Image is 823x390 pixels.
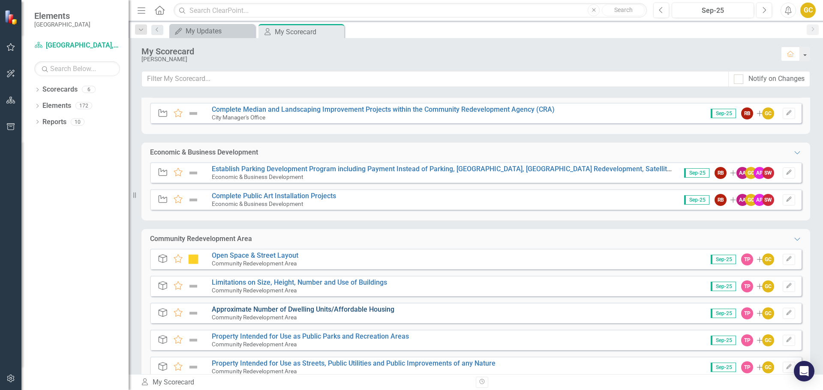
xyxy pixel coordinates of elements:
[212,278,387,286] a: Limitations on Size, Height, Number and Use of Buildings
[150,148,258,158] div: Economic & Business Development
[602,4,645,16] button: Search
[715,194,727,206] div: RB
[762,307,774,319] div: GC
[684,195,709,205] span: Sep-25
[794,361,814,381] div: Open Intercom Messenger
[675,6,751,16] div: Sep-25
[754,167,766,179] div: AP
[711,363,736,372] span: Sep-25
[34,61,120,76] input: Search Below...
[212,114,265,121] small: City Manager's Office
[212,192,336,200] a: Complete Public Art Installation Projects
[141,56,772,63] div: [PERSON_NAME]
[212,105,555,113] a: Complete Median and Landscaping Improvement Projects within the Community Redevelopment Agency (CRA)
[212,314,297,321] small: Community Redevelopment Area
[741,334,753,346] div: TP
[741,107,753,119] div: RB
[741,307,753,319] div: TP
[762,253,774,265] div: GC
[672,3,754,18] button: Sep-25
[212,305,394,313] a: Approximate Number of Dwelling Units/Affordable Housing
[711,282,736,291] span: Sep-25
[150,234,252,244] div: Community Redevelopment Area
[141,378,469,387] div: My Scorecard
[684,168,709,178] span: Sep-25
[71,118,84,125] div: 10
[711,336,736,345] span: Sep-25
[762,194,774,206] div: SW
[762,167,774,179] div: SW
[42,101,71,111] a: Elements
[188,335,199,345] img: Not Defined
[186,26,253,36] div: My Updates
[800,3,816,18] button: GC
[34,21,90,28] small: [GEOGRAPHIC_DATA]
[711,255,736,264] span: Sep-25
[745,194,757,206] div: GC
[188,281,199,292] img: Not Defined
[42,117,66,127] a: Reports
[212,200,303,207] small: Economic & Business Development
[188,308,199,319] img: Not Defined
[42,85,78,95] a: Scorecards
[4,10,19,25] img: ClearPoint Strategy
[711,109,736,118] span: Sep-25
[188,108,199,119] img: Not Defined
[141,47,772,56] div: My Scorecard
[762,334,774,346] div: GC
[75,102,92,110] div: 172
[188,168,199,178] img: Not Defined
[715,167,727,179] div: RB
[34,11,90,21] span: Elements
[745,167,757,179] div: GC
[711,309,736,318] span: Sep-25
[762,361,774,373] div: GC
[754,194,766,206] div: AP
[34,41,120,51] a: [GEOGRAPHIC_DATA], [GEOGRAPHIC_DATA] Business Initiatives
[188,195,199,205] img: Not Defined
[188,254,199,265] img: In Progress or Needs Work
[212,251,298,259] a: Open Space & Street Layout
[736,194,748,206] div: AA
[212,332,409,340] a: Property Intended for Use as Public Parks and Recreation Areas
[212,359,496,367] a: Property Intended for Use as Streets, Public Utilities and Public Improvements of any Nature
[188,362,199,372] img: Not Defined
[212,260,297,267] small: Community Redevelopment Area
[762,107,774,119] div: GC
[212,287,297,294] small: Community Redevelopment Area
[212,368,297,375] small: Community Redevelopment Area
[748,74,805,84] div: Notify on Changes
[736,167,748,179] div: AA
[741,253,753,265] div: TP
[762,280,774,292] div: GC
[171,26,253,36] a: My Updates
[174,3,647,18] input: Search ClearPoint...
[741,280,753,292] div: TP
[212,341,297,348] small: Community Redevelopment Area
[741,361,753,373] div: TP
[275,27,342,37] div: My Scorecard
[82,86,96,93] div: 6
[212,173,303,180] small: Economic & Business Development
[141,71,729,87] input: Filter My Scorecard...
[614,6,633,13] span: Search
